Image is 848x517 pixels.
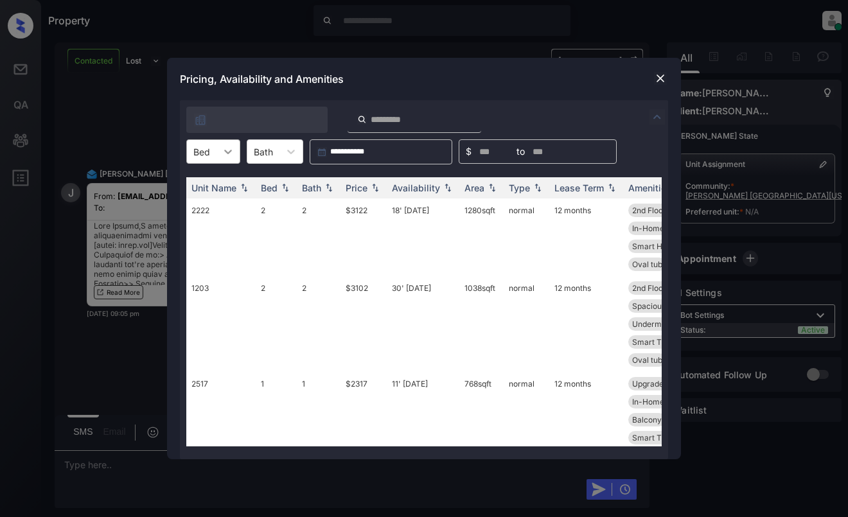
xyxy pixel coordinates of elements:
td: 2 [297,276,340,372]
img: sorting [238,184,251,193]
div: Price [346,182,367,193]
span: to [517,145,525,159]
div: Bath [302,182,321,193]
span: Smart Thermosta... [632,337,702,347]
td: 11' [DATE] [387,372,459,468]
span: Smart Home Lock [632,241,698,251]
div: Unit Name [191,182,236,193]
img: icon-zuma [194,114,207,127]
div: Lease Term [554,182,604,193]
td: 1280 sqft [459,198,504,276]
td: $3102 [340,276,387,372]
img: icon-zuma [649,109,665,125]
td: $2317 [340,372,387,468]
img: icon-zuma [357,114,367,125]
td: 12 months [549,198,623,276]
td: $3122 [340,198,387,276]
span: Spacious Closet [632,301,691,311]
td: 1203 [186,276,256,372]
img: sorting [322,184,335,193]
div: Availability [392,182,440,193]
img: sorting [531,184,544,193]
td: normal [504,198,549,276]
td: 2517 [186,372,256,468]
span: In-Home Washer ... [632,223,702,233]
td: normal [504,276,549,372]
img: sorting [441,184,454,193]
div: Pricing, Availability and Amenities [167,58,681,100]
td: 2222 [186,198,256,276]
td: 1 [256,372,297,468]
span: Undermount Sink [632,319,696,329]
img: sorting [605,184,618,193]
span: Smart Thermosta... [632,433,702,443]
div: Amenities [628,182,671,193]
span: Oval tub [632,355,662,365]
td: normal [504,372,549,468]
td: 12 months [549,372,623,468]
img: sorting [279,184,292,193]
div: Type [509,182,530,193]
span: Balcony [632,415,662,425]
img: close [654,72,667,85]
span: 2nd Floor [632,283,666,293]
td: 2 [256,276,297,372]
span: Upgrades: 2x1 [632,379,684,389]
span: Oval tub [632,259,662,269]
td: 1038 sqft [459,276,504,372]
td: 2 [297,198,340,276]
img: sorting [486,184,499,193]
span: $ [466,145,472,159]
td: 12 months [549,276,623,372]
td: 768 sqft [459,372,504,468]
td: 2 [256,198,297,276]
div: Area [464,182,484,193]
span: 2nd Floor [632,206,666,215]
td: 18' [DATE] [387,198,459,276]
td: 30' [DATE] [387,276,459,372]
td: 1 [297,372,340,468]
span: In-Home Washer ... [632,397,702,407]
div: Bed [261,182,278,193]
img: sorting [369,184,382,193]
